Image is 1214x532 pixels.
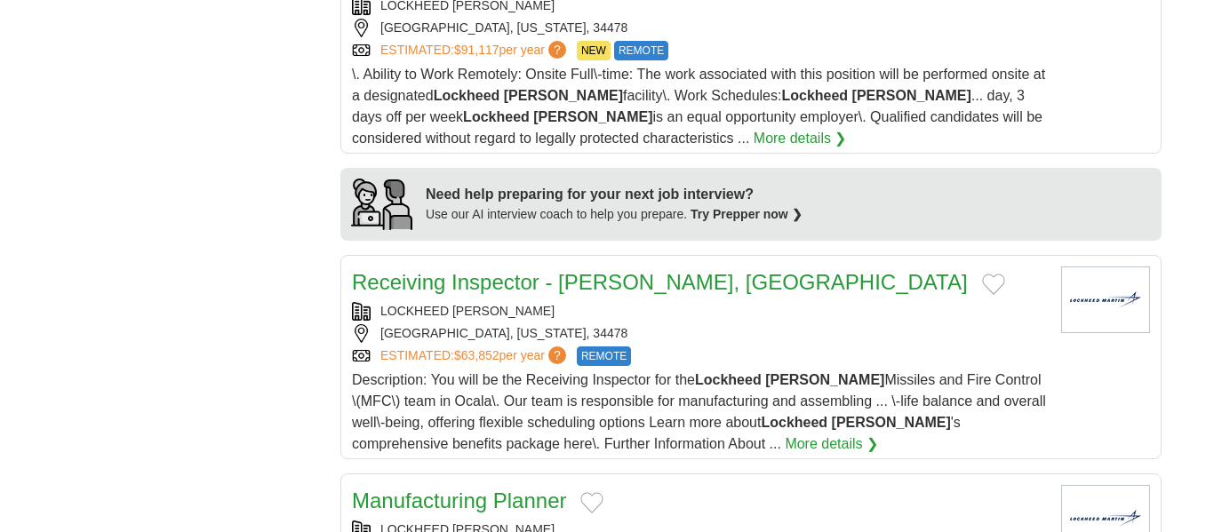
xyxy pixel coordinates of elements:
[426,184,803,205] div: Need help preparing for your next job interview?
[352,488,566,512] a: Manufacturing Planner
[380,304,555,318] a: LOCKHEED [PERSON_NAME]
[754,128,847,149] a: More details ❯
[785,433,878,455] a: More details ❯
[765,372,884,387] strong: [PERSON_NAME]
[454,348,499,362] span: $63,852
[463,109,530,124] strong: Lockheed
[533,109,652,124] strong: [PERSON_NAME]
[1061,266,1150,333] img: Lockheed Martin logo
[380,41,570,60] a: ESTIMATED:$91,117per year?
[781,88,848,103] strong: Lockheed
[352,67,1045,146] span: \. Ability to Work Remotely: Onsite Full\-time: The work associated with this position will be pe...
[548,346,566,364] span: ?
[352,270,968,294] a: Receiving Inspector - [PERSON_NAME], [GEOGRAPHIC_DATA]
[504,88,623,103] strong: [PERSON_NAME]
[548,41,566,59] span: ?
[380,346,570,366] a: ESTIMATED:$63,852per year?
[352,324,1047,343] div: [GEOGRAPHIC_DATA], [US_STATE], 34478
[852,88,971,103] strong: [PERSON_NAME]
[426,205,803,224] div: Use our AI interview coach to help you prepare.
[695,372,762,387] strong: Lockheed
[434,88,500,103] strong: Lockheed
[454,43,499,57] span: $91,117
[352,19,1047,37] div: [GEOGRAPHIC_DATA], [US_STATE], 34478
[614,41,668,60] span: REMOTE
[832,415,951,430] strong: [PERSON_NAME]
[577,41,611,60] span: NEW
[580,492,603,513] button: Add to favorite jobs
[577,346,631,366] span: REMOTE
[691,207,803,221] a: Try Prepper now ❯
[982,274,1005,295] button: Add to favorite jobs
[352,372,1046,451] span: Description: You will be the Receiving Inspector for the Missiles and Fire Control \(MFC\) team i...
[761,415,827,430] strong: Lockheed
